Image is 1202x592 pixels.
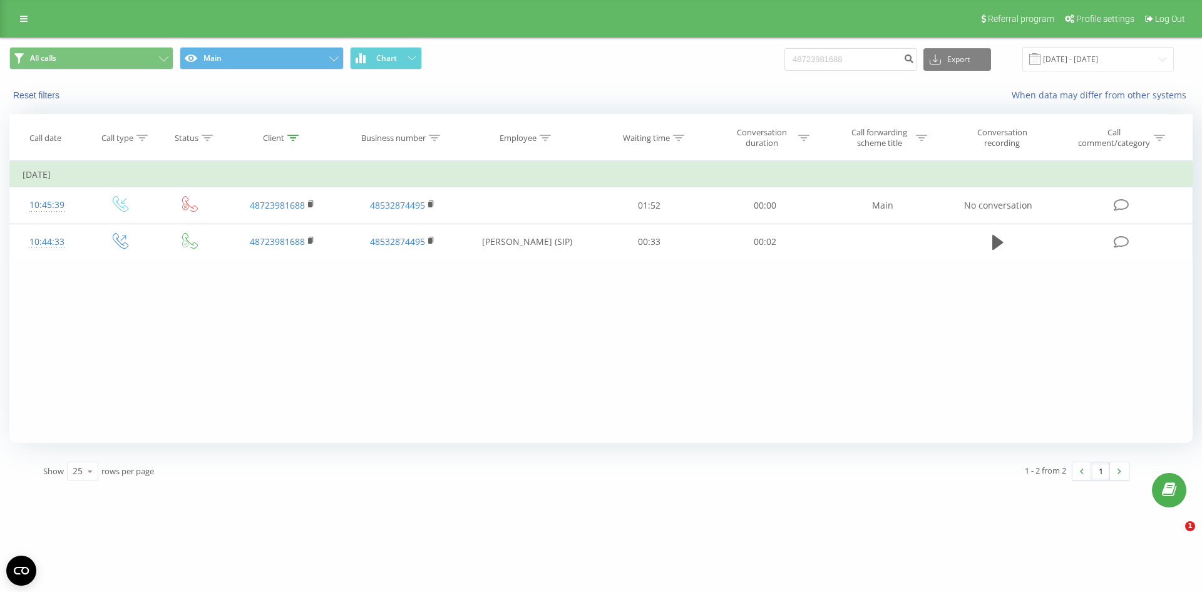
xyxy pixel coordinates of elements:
[988,14,1054,24] span: Referral program
[376,54,397,63] span: Chart
[1077,127,1151,148] div: Call comment/category
[1012,89,1193,101] a: When data may differ from other systems
[30,53,56,63] span: All calls
[370,199,425,211] a: 48532874495
[1076,14,1134,24] span: Profile settings
[962,127,1043,148] div: Conversation recording
[707,187,822,224] td: 00:00
[623,133,670,143] div: Waiting time
[846,127,913,148] div: Call forwarding scheme title
[1155,14,1185,24] span: Log Out
[6,556,36,586] button: Open CMP widget
[370,236,425,247] a: 48532874495
[923,48,991,71] button: Export
[1159,521,1189,551] iframe: Intercom live chat
[23,193,71,217] div: 10:45:39
[1025,464,1066,477] div: 1 - 2 from 2
[592,224,707,260] td: 00:33
[361,133,426,143] div: Business number
[23,230,71,254] div: 10:44:33
[263,133,284,143] div: Client
[964,199,1032,211] span: No conversation
[9,90,66,101] button: Reset filters
[250,199,305,211] a: 48723981688
[728,127,795,148] div: Conversation duration
[1091,462,1110,480] a: 1
[180,47,344,70] button: Main
[707,224,822,260] td: 00:02
[250,236,305,247] a: 48723981688
[101,465,154,477] span: rows per page
[101,133,133,143] div: Call type
[823,187,943,224] td: Main
[500,133,537,143] div: Employee
[175,133,198,143] div: Status
[29,133,61,143] div: Call date
[73,465,83,477] div: 25
[9,47,173,70] button: All calls
[592,187,707,224] td: 01:52
[462,224,592,260] td: [PERSON_NAME] (SIP)
[43,465,64,477] span: Show
[784,48,917,71] input: Search by number
[10,162,1193,187] td: [DATE]
[1185,521,1195,531] span: 1
[350,47,422,70] button: Chart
